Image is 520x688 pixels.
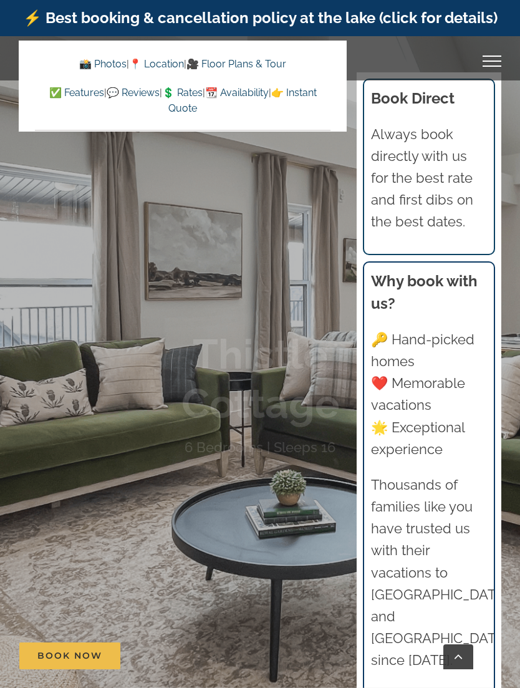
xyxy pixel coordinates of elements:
[19,642,120,669] a: Book Now
[371,89,455,107] b: Book Direct
[129,58,184,70] a: 📍 Location
[37,651,102,661] span: Book Now
[181,330,339,427] b: Thistle Cottage
[371,474,486,672] p: Thousands of families like you have trusted us with their vacations to [GEOGRAPHIC_DATA] and [GEO...
[35,85,330,117] p: | | | |
[371,124,486,233] p: Always book directly with us for the best rate and first dibs on the best dates.
[371,270,486,315] h3: Why book with us?
[23,9,498,27] a: ⚡️ Best booking & cancellation policy at the lake (click for details)
[162,87,203,99] a: 💲 Rates
[79,58,127,70] a: 📸 Photos
[168,87,317,115] a: 👉 Instant Quote
[107,87,160,99] a: 💬 Reviews
[35,56,330,72] p: | |
[185,439,335,455] h4: 6 Bedrooms | Sleeps 16
[186,58,286,70] a: 🎥 Floor Plans & Tour
[371,329,486,460] p: 🔑 Hand-picked homes ❤️ Memorable vacations 🌟 Exceptional experience
[49,87,104,99] a: ✅ Features
[467,56,517,67] a: Toggle Menu
[205,87,269,99] a: 📆 Availability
